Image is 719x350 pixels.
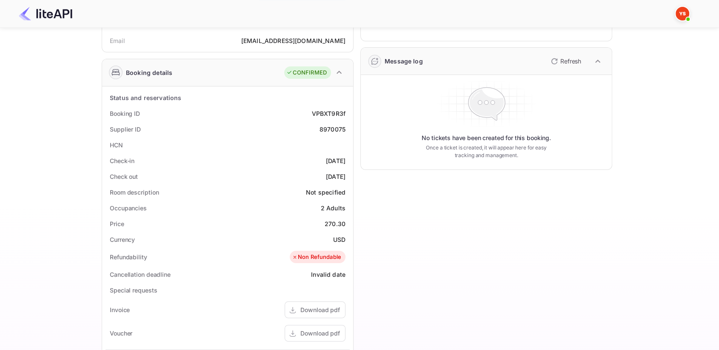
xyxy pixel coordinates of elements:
[110,219,124,228] div: Price
[560,57,581,66] p: Refresh
[306,188,345,197] div: Not specified
[126,68,172,77] div: Booking details
[320,125,345,134] div: 8970075
[110,188,159,197] div: Room description
[110,156,134,165] div: Check-in
[311,270,345,279] div: Invalid date
[241,36,345,45] div: [EMAIL_ADDRESS][DOMAIN_NAME]
[110,109,140,118] div: Booking ID
[110,141,123,149] div: HCN
[19,7,72,20] img: LiteAPI Logo
[110,286,157,295] div: Special requests
[110,235,135,244] div: Currency
[110,93,181,102] div: Status and reservations
[300,329,340,338] div: Download pdf
[546,55,585,68] button: Refresh
[321,204,345,212] div: 2 Adults
[676,7,689,20] img: Yandex Support
[312,109,345,118] div: VPBXT9R3f
[110,172,138,181] div: Check out
[110,36,125,45] div: Email
[110,252,147,261] div: Refundability
[110,305,130,314] div: Invoice
[110,204,147,212] div: Occupancies
[419,144,554,159] p: Once a ticket is created, it will appear here for easy tracking and management.
[422,134,551,142] p: No tickets have been created for this booking.
[286,69,327,77] div: CONFIRMED
[333,235,345,244] div: USD
[292,253,341,261] div: Non Refundable
[385,57,423,66] div: Message log
[326,156,345,165] div: [DATE]
[300,305,340,314] div: Download pdf
[110,125,141,134] div: Supplier ID
[110,270,171,279] div: Cancellation deadline
[325,219,345,228] div: 270.30
[326,172,345,181] div: [DATE]
[110,329,132,338] div: Voucher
